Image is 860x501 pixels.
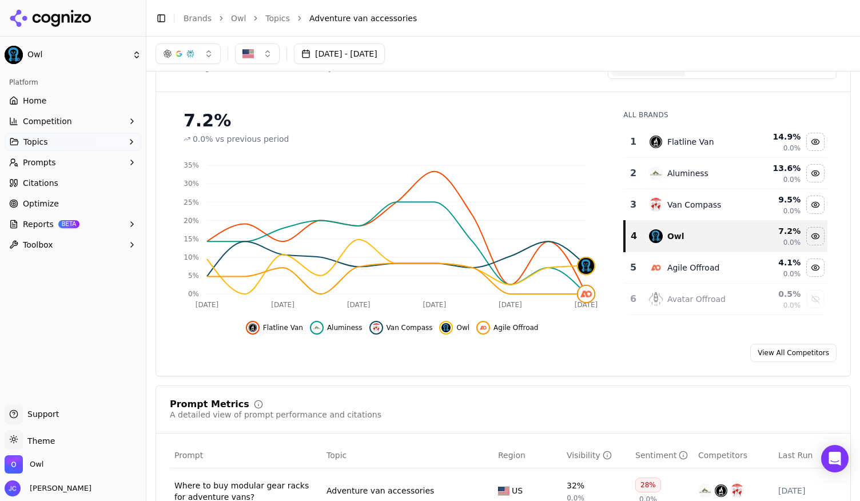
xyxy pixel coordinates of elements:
button: Open organization switcher [5,455,43,474]
div: Aluminess [667,168,708,179]
span: Theme [23,436,55,446]
a: Topics [265,13,290,24]
tspan: [DATE] [196,301,219,309]
div: Platform [5,73,141,92]
div: A detailed view of prompt performance and citations [170,409,381,420]
tspan: 15% [184,235,199,243]
button: Hide aluminess data [310,321,363,335]
img: flatline van [248,323,257,332]
a: Brands [184,14,212,23]
div: 4.1 % [749,257,801,268]
a: Adventure van accessories [327,485,434,496]
img: agile offroad [578,286,594,302]
tspan: 30% [184,180,199,188]
tspan: 0% [188,290,199,298]
button: Hide van compass data [806,196,825,214]
div: 13.6 % [749,162,801,174]
div: 14.9 % [749,131,801,142]
th: Competitors [694,443,774,468]
div: 6 [629,292,638,306]
div: All Brands [623,110,827,120]
button: Toolbox [5,236,141,254]
div: 0.5 % [749,288,801,300]
span: Prompts [23,157,56,168]
tr: 6avatar offroadAvatar Offroad0.5%0.0%Show avatar offroad data [624,284,827,315]
a: Home [5,92,141,110]
tspan: 25% [184,198,199,206]
th: Topic [322,443,493,468]
button: Hide van compass data [369,321,433,335]
tr: 2aluminessAluminess13.6%0.0%Hide aluminess data [624,158,827,189]
div: Sentiment [635,450,688,461]
span: 0.0% [783,269,801,279]
span: BETA [58,220,79,228]
span: 0.0% [783,206,801,216]
span: Topics [23,136,48,148]
div: 7.2 % [749,225,801,237]
span: Prompt [174,450,203,461]
span: 0.0% [783,175,801,184]
span: Flatline Van [263,323,303,332]
span: US [512,485,523,496]
span: Citations [23,177,58,189]
div: Avatar Offroad [667,293,726,305]
div: 5 [629,261,638,275]
span: Support [23,408,59,420]
span: 0.0% [783,144,801,153]
tr: 4owlOwl7.2%0.0%Hide owl data [624,221,827,252]
tspan: 10% [184,253,199,261]
img: flatline van [649,135,663,149]
th: Last Run [774,443,837,468]
div: 28% [635,478,661,492]
img: Jeff Clemishaw [5,480,21,496]
a: Owl [231,13,246,24]
div: 2 [629,166,638,180]
tspan: [DATE] [575,301,598,309]
a: View All Competitors [750,344,837,362]
div: Data table [623,126,827,315]
span: Home [23,95,46,106]
span: Topic [327,450,347,461]
div: Flatline Van [667,136,714,148]
span: Owl [27,50,128,60]
img: aluminess [649,166,663,180]
a: Optimize [5,194,141,213]
div: [DATE] [778,485,832,496]
span: 0.0% [783,238,801,247]
button: Hide owl data [439,321,469,335]
span: Van Compass [387,323,433,332]
div: 3 [629,198,638,212]
div: 9.5 % [749,194,801,205]
tspan: 35% [184,161,199,169]
button: Hide flatline van data [806,133,825,151]
tr: 5agile offroadAgile Offroad4.1%0.0%Hide agile offroad data [624,252,827,284]
img: Owl [5,46,23,64]
img: aluminess [698,484,712,498]
tspan: 20% [184,217,199,225]
button: Hide owl data [806,227,825,245]
img: agile offroad [479,323,488,332]
span: Region [498,450,525,461]
div: Visibility [567,450,612,461]
button: Hide flatline van data [246,321,303,335]
span: Adventure van accessories [309,13,417,24]
button: Hide aluminess data [806,164,825,182]
button: Topics [5,133,141,151]
img: US flag [498,487,509,495]
span: 0.0% [783,301,801,310]
th: Prompt [170,443,322,468]
span: vs previous period [216,133,289,145]
span: Owl [30,459,43,470]
div: Van Compass [667,199,721,210]
th: sentiment [631,443,694,468]
tspan: [DATE] [499,301,522,309]
img: United States [242,48,254,59]
img: Owl [5,455,23,474]
img: avatar offroad [649,292,663,306]
button: [DATE] - [DATE] [294,43,385,64]
a: Citations [5,174,141,192]
span: Toolbox [23,239,53,250]
button: Prompts [5,153,141,172]
span: Competition [23,116,72,127]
